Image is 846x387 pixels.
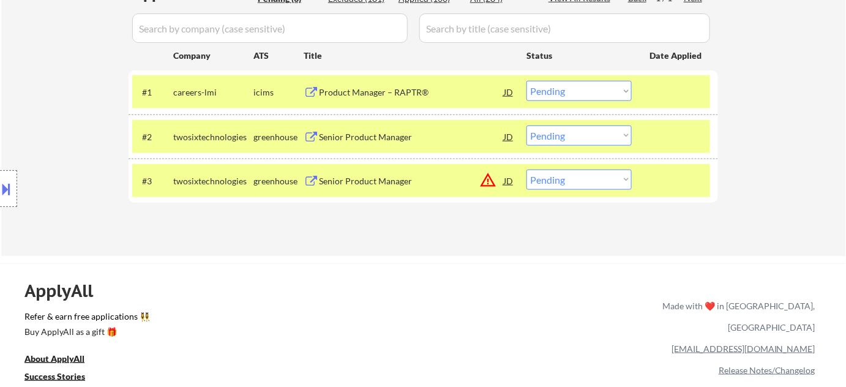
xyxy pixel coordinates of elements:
a: Success Stories [24,370,102,385]
div: Senior Product Manager [319,131,504,143]
u: About ApplyAll [24,353,84,364]
a: Buy ApplyAll as a gift 🎁 [24,325,147,340]
div: JD [503,126,515,148]
input: Search by company (case sensitive) [132,13,408,43]
div: JD [503,81,515,103]
a: Release Notes/Changelog [719,365,815,375]
div: Date Applied [649,50,703,62]
div: Status [526,44,632,66]
a: [EMAIL_ADDRESS][DOMAIN_NAME] [672,344,815,354]
div: Buy ApplyAll as a gift 🎁 [24,328,147,336]
a: Refer & earn free applications 👯‍♀️ [24,312,406,325]
div: Product Manager – RAPTR® [319,86,504,99]
div: ATS [253,50,304,62]
div: greenhouse [253,175,304,187]
button: warning_amber [479,171,496,189]
a: About ApplyAll [24,352,102,367]
div: greenhouse [253,131,304,143]
div: icims [253,86,304,99]
u: Success Stories [24,371,85,381]
div: Senior Product Manager [319,175,504,187]
div: Company [173,50,253,62]
div: Title [304,50,515,62]
div: JD [503,170,515,192]
input: Search by title (case sensitive) [419,13,710,43]
div: Made with ❤️ in [GEOGRAPHIC_DATA], [GEOGRAPHIC_DATA] [657,295,815,338]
